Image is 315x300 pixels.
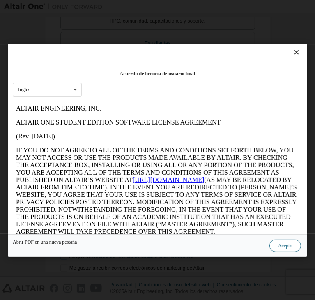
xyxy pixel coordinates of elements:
a: Abrir PDF en una nueva pestaña [13,240,77,245]
font: Abrir PDF en una nueva pestaña [13,239,77,245]
p: IF YOU DO NOT AGREE TO ALL OF THE TERMS AND CONDITIONS SET FORTH BELOW, YOU MAY NOT ACCESS OR USE... [3,45,286,134]
font: Acepto [278,243,292,249]
p: (Rev. [DATE]) [3,31,286,39]
button: Acepto [269,240,301,252]
p: ALTAIR ENGINEERING, INC. [3,3,286,11]
p: ALTAIR ONE STUDENT EDITION SOFTWARE LICENSE AGREEMENT [3,17,286,25]
font: Acuerdo de licencia de usuario final [120,71,195,76]
font: Inglés [18,87,30,92]
a: [URL][DOMAIN_NAME] [120,75,191,82]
